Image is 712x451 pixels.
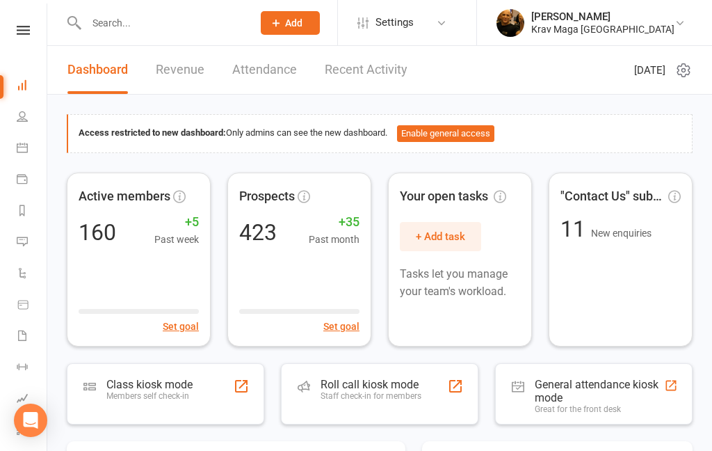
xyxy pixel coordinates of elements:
a: Dashboard [17,71,48,102]
button: + Add task [400,222,481,251]
a: Revenue [156,46,204,94]
a: People [17,102,48,134]
img: thumb_image1537003722.png [496,9,524,37]
span: Active members [79,187,170,207]
a: Product Sales [17,290,48,322]
p: Tasks let you manage your team's workload. [400,265,520,301]
a: Recent Activity [325,46,407,94]
div: Great for the front desk [535,404,664,414]
span: Past week [154,232,199,247]
button: Add [261,11,320,35]
span: "Contact Us" submissions [560,187,665,207]
span: [DATE] [634,62,665,79]
div: Staff check-in for members [321,391,421,401]
div: Krav Maga [GEOGRAPHIC_DATA] [531,23,674,35]
div: 423 [239,221,277,244]
a: Calendar [17,134,48,165]
span: Settings [375,7,414,38]
span: Past month [309,232,359,247]
button: Set goal [163,319,199,334]
div: Members self check-in [106,391,193,401]
div: Only admins can see the new dashboard. [79,125,681,142]
a: Reports [17,196,48,228]
span: Your open tasks [400,187,506,207]
a: Assessments [17,384,48,416]
strong: Access restricted to new dashboard: [79,127,226,138]
button: Set goal [323,319,359,334]
span: 11 [560,216,591,242]
span: +5 [154,212,199,232]
div: 160 [79,221,116,244]
div: Class kiosk mode [106,378,193,391]
a: Attendance [232,46,297,94]
input: Search... [82,13,243,33]
a: Dashboard [67,46,128,94]
span: Prospects [239,187,295,207]
span: +35 [309,212,359,232]
div: Roll call kiosk mode [321,378,421,391]
button: Enable general access [397,125,494,142]
div: [PERSON_NAME] [531,10,674,23]
span: Add [285,17,302,29]
span: New enquiries [591,228,652,239]
div: General attendance kiosk mode [535,378,664,404]
a: Payments [17,165,48,196]
div: Open Intercom Messenger [14,404,47,437]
